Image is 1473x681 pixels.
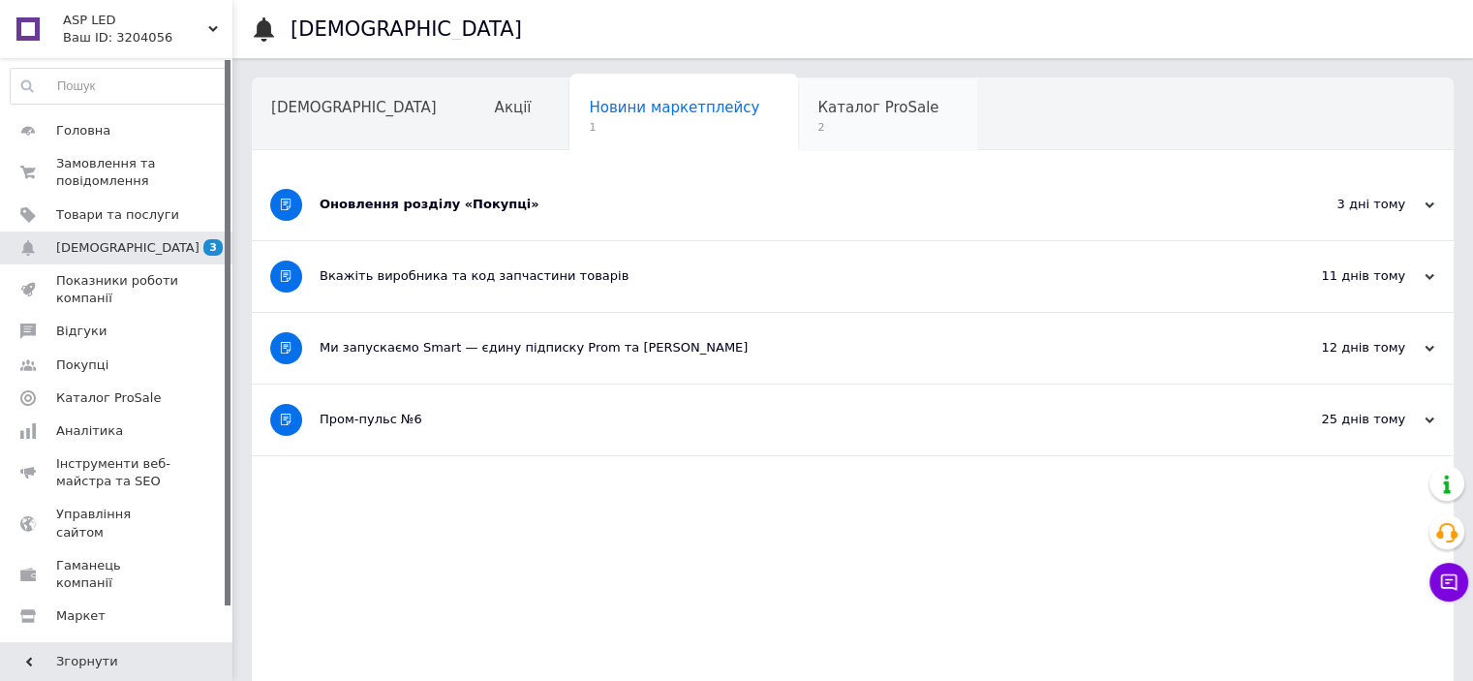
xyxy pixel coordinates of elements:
h1: [DEMOGRAPHIC_DATA] [291,17,522,41]
div: 11 днів тому [1241,267,1434,285]
span: Інструменти веб-майстра та SEO [56,455,179,490]
span: Акції [495,99,532,116]
div: Оновлення розділу «Покупці» [320,196,1241,213]
span: 2 [817,120,938,135]
span: Управління сайтом [56,506,179,541]
div: Пром-пульс №6 [320,411,1241,428]
div: 12 днів тому [1241,339,1434,356]
span: Аналітика [56,422,123,440]
span: 3 [203,239,223,256]
span: Маркет [56,607,106,625]
span: Покупці [56,356,108,374]
span: Налаштування [56,640,155,658]
span: Каталог ProSale [56,389,161,407]
span: 1 [589,120,759,135]
span: Показники роботи компанії [56,272,179,307]
span: Замовлення та повідомлення [56,155,179,190]
span: Новини маркетплейсу [589,99,759,116]
div: 3 дні тому [1241,196,1434,213]
span: [DEMOGRAPHIC_DATA] [271,99,437,116]
input: Пошук [11,69,228,104]
span: [DEMOGRAPHIC_DATA] [56,239,199,257]
span: ASP LED [63,12,208,29]
div: Вкажіть виробника та код запчастини товарів [320,267,1241,285]
div: Ми запускаємо Smart — єдину підписку Prom та [PERSON_NAME] [320,339,1241,356]
button: Чат з покупцем [1429,563,1468,602]
span: Гаманець компанії [56,557,179,592]
span: Відгуки [56,323,107,340]
span: Товари та послуги [56,206,179,224]
span: Каталог ProSale [817,99,938,116]
div: 25 днів тому [1241,411,1434,428]
div: Ваш ID: 3204056 [63,29,232,46]
span: Головна [56,122,110,139]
